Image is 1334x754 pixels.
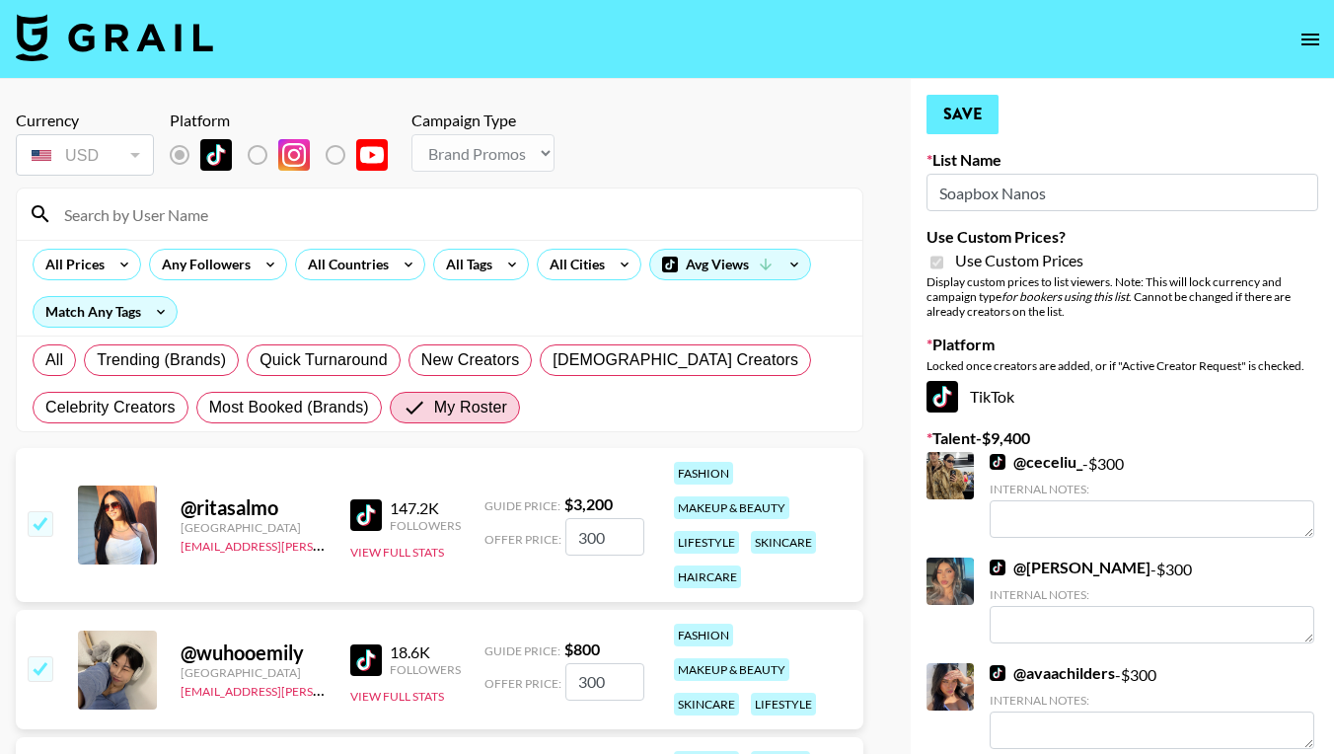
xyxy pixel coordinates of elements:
a: @avaachilders [990,663,1115,683]
img: TikTok [350,499,382,531]
div: 18.6K [390,642,461,662]
div: lifestyle [674,531,739,554]
input: 3,200 [565,518,644,556]
div: skincare [674,693,739,716]
div: haircare [674,565,741,588]
div: All Tags [434,250,496,279]
span: My Roster [434,396,507,419]
span: Most Booked (Brands) [209,396,369,419]
div: Campaign Type [411,111,555,130]
button: open drawer [1291,20,1330,59]
button: View Full Stats [350,689,444,704]
div: - $ 300 [990,663,1314,749]
span: Guide Price: [484,643,560,658]
div: Any Followers [150,250,255,279]
img: Instagram [278,139,310,171]
img: TikTok [990,665,1005,681]
div: 147.2K [390,498,461,518]
div: Internal Notes: [990,587,1314,602]
span: Offer Price: [484,676,561,691]
div: - $ 300 [990,558,1314,643]
img: TikTok [200,139,232,171]
div: fashion [674,624,733,646]
img: Grail Talent [16,14,213,61]
div: [GEOGRAPHIC_DATA] [181,520,327,535]
span: Celebrity Creators [45,396,176,419]
a: @ceceliu_ [990,452,1082,472]
div: makeup & beauty [674,658,789,681]
span: Guide Price: [484,498,560,513]
a: [EMAIL_ADDRESS][PERSON_NAME][DOMAIN_NAME] [181,680,473,699]
div: Match Any Tags [34,297,177,327]
button: View Full Stats [350,545,444,560]
div: makeup & beauty [674,496,789,519]
span: Use Custom Prices [955,251,1083,270]
div: @ wuhooemily [181,641,327,665]
div: Followers [390,518,461,533]
input: 800 [565,663,644,701]
a: @[PERSON_NAME] [990,558,1150,577]
span: Quick Turnaround [259,348,388,372]
a: [EMAIL_ADDRESS][PERSON_NAME][DOMAIN_NAME] [181,535,473,554]
img: TikTok [990,454,1005,470]
div: fashion [674,462,733,485]
div: Followers [390,662,461,677]
em: for bookers using this list [1001,289,1129,304]
span: [DEMOGRAPHIC_DATA] Creators [553,348,798,372]
div: Platform [170,111,404,130]
span: New Creators [421,348,520,372]
div: TikTok [926,381,1318,413]
img: TikTok [350,644,382,676]
div: Internal Notes: [990,482,1314,496]
img: TikTok [926,381,958,413]
div: Locked once creators are added, or if "Active Creator Request" is checked. [926,358,1318,373]
img: YouTube [356,139,388,171]
div: skincare [751,531,816,554]
div: USD [20,138,150,173]
span: All [45,348,63,372]
input: Search by User Name [52,198,851,230]
div: Avg Views [650,250,810,279]
div: All Prices [34,250,109,279]
label: Talent - $ 9,400 [926,428,1318,448]
div: List locked to TikTok. [170,134,404,176]
img: TikTok [990,560,1005,575]
div: Currency [16,111,154,130]
label: List Name [926,150,1318,170]
div: [GEOGRAPHIC_DATA] [181,665,327,680]
label: Platform [926,335,1318,354]
div: Display custom prices to list viewers. Note: This will lock currency and campaign type . Cannot b... [926,274,1318,319]
div: @ ritasalmo [181,495,327,520]
strong: $ 3,200 [564,494,613,513]
div: All Cities [538,250,609,279]
div: Internal Notes: [990,693,1314,708]
span: Offer Price: [484,532,561,547]
div: lifestyle [751,693,816,716]
div: All Countries [296,250,393,279]
div: Currency is locked to USD [16,130,154,180]
label: Use Custom Prices? [926,227,1318,247]
strong: $ 800 [564,640,600,658]
div: - $ 300 [990,452,1314,538]
button: Save [926,95,999,134]
span: Trending (Brands) [97,348,226,372]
